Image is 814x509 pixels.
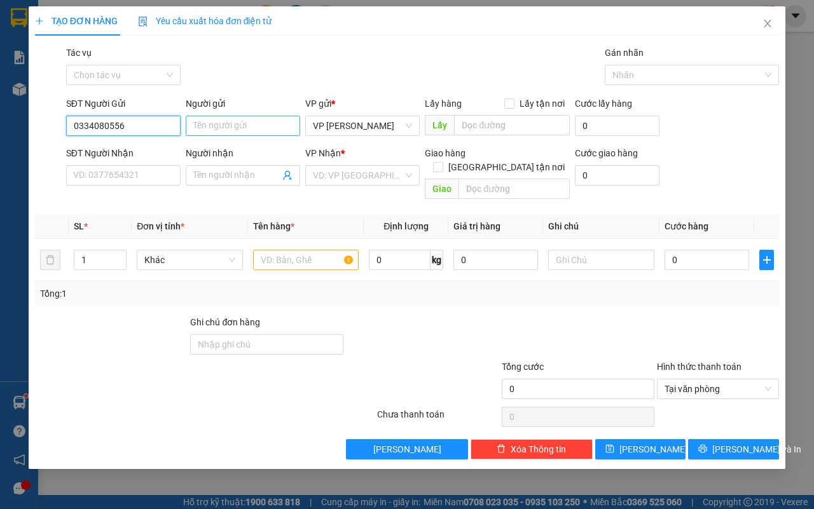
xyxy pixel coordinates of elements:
[453,250,538,270] input: 0
[443,160,570,174] span: [GEOGRAPHIC_DATA] tận nơi
[425,148,466,158] span: Giao hàng
[425,115,454,135] span: Lấy
[575,165,659,186] input: Cước giao hàng
[186,97,300,111] div: Người gửi
[665,379,771,398] span: Tại văn phòng
[453,221,500,231] span: Giá trị hàng
[665,221,708,231] span: Cước hàng
[66,48,92,58] label: Tác vụ
[750,6,785,42] button: Close
[543,214,659,239] th: Ghi chú
[373,442,441,456] span: [PERSON_NAME]
[511,442,566,456] span: Xóa Thông tin
[137,221,184,231] span: Đơn vị tính
[514,97,570,111] span: Lấy tận nơi
[471,439,593,459] button: deleteXóa Thông tin
[35,17,44,25] span: plus
[144,250,235,269] span: Khác
[454,115,569,135] input: Dọc đường
[425,98,462,109] span: Lấy hàng
[688,439,779,459] button: printer[PERSON_NAME] và In
[712,442,801,456] span: [PERSON_NAME] và In
[698,444,707,454] span: printer
[138,16,272,26] span: Yêu cầu xuất hóa đơn điện tử
[190,334,343,355] input: Ghi chú đơn hàng
[759,250,774,270] button: plus
[40,250,60,270] button: delete
[66,146,181,160] div: SĐT Người Nhận
[459,179,569,199] input: Dọc đường
[605,48,644,58] label: Gán nhãn
[253,250,359,270] input: VD: Bàn, Ghế
[762,18,773,29] span: close
[138,17,148,27] img: icon
[657,362,742,372] label: Hình thức thanh toán
[74,221,84,231] span: SL
[282,170,293,180] span: user-add
[35,16,118,26] span: TẠO ĐƠN HÀNG
[305,97,420,111] div: VP gửi
[431,250,443,270] span: kg
[346,439,468,459] button: [PERSON_NAME]
[575,98,632,109] label: Cước lấy hàng
[253,221,294,231] span: Tên hàng
[575,148,638,158] label: Cước giao hàng
[66,97,181,111] div: SĐT Người Gửi
[502,362,544,372] span: Tổng cước
[313,116,412,135] span: VP Châu Thành
[383,221,429,231] span: Định lượng
[305,148,341,158] span: VP Nhận
[595,439,686,459] button: save[PERSON_NAME]
[186,146,300,160] div: Người nhận
[376,407,500,430] div: Chưa thanh toán
[575,116,659,136] input: Cước lấy hàng
[497,444,506,454] span: delete
[425,179,459,199] span: Giao
[40,287,315,301] div: Tổng: 1
[605,444,614,454] span: save
[760,255,773,265] span: plus
[619,442,687,456] span: [PERSON_NAME]
[548,250,654,270] input: Ghi Chú
[190,317,260,327] label: Ghi chú đơn hàng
